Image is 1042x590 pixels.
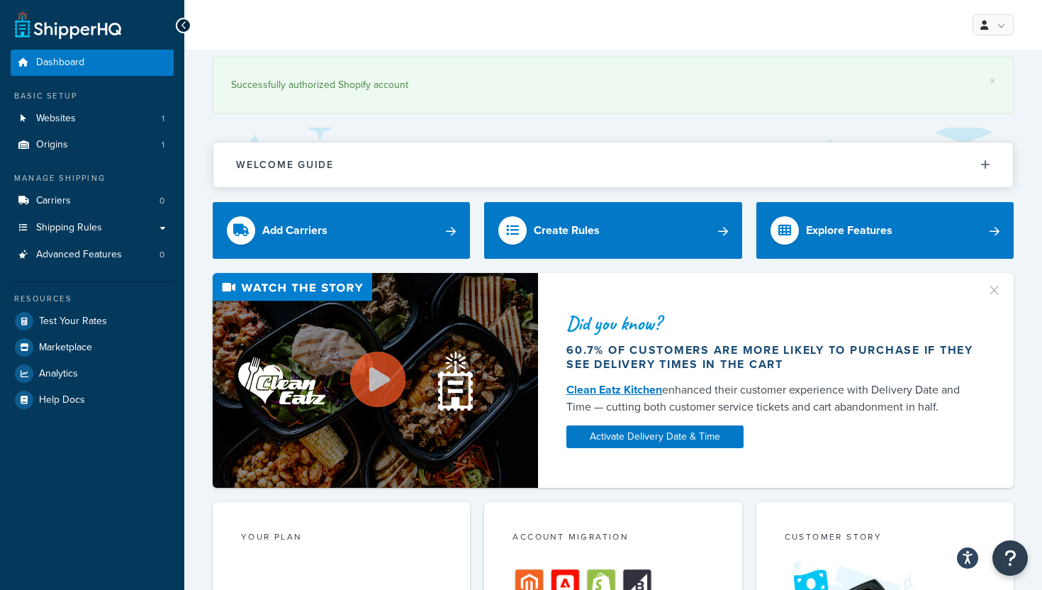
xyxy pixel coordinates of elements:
[39,368,78,380] span: Analytics
[36,222,102,234] span: Shipping Rules
[785,530,985,547] div: Customer Story
[566,313,980,333] div: Did you know?
[39,316,107,328] span: Test Your Rates
[11,132,174,158] a: Origins1
[262,221,327,240] div: Add Carriers
[11,188,174,214] a: Carriers0
[39,394,85,406] span: Help Docs
[566,382,662,398] a: Clean Eatz Kitchen
[11,361,174,386] a: Analytics
[11,188,174,214] li: Carriers
[11,242,174,268] a: Advanced Features0
[512,530,713,547] div: Account Migration
[756,202,1014,259] a: Explore Features
[566,343,980,372] div: 60.7% of customers are more likely to purchase if they see delivery times in the cart
[990,75,995,87] a: ×
[534,221,600,240] div: Create Rules
[162,113,164,125] span: 1
[11,106,174,132] li: Websites
[162,139,164,151] span: 1
[11,106,174,132] a: Websites1
[11,172,174,184] div: Manage Shipping
[11,387,174,413] a: Help Docs
[11,90,174,102] div: Basic Setup
[566,425,744,448] a: Activate Delivery Date & Time
[213,273,538,488] img: Video thumbnail
[213,202,470,259] a: Add Carriers
[11,308,174,334] a: Test Your Rates
[11,132,174,158] li: Origins
[241,530,442,547] div: Your Plan
[213,143,1013,187] button: Welcome Guide
[566,382,980,416] div: enhanced their customer experience with Delivery Date and Time — cutting both customer service ti...
[39,342,92,354] span: Marketplace
[11,335,174,360] a: Marketplace
[36,249,122,261] span: Advanced Features
[36,57,84,69] span: Dashboard
[231,75,995,95] div: Successfully authorized Shopify account
[11,293,174,305] div: Resources
[36,195,71,207] span: Carriers
[236,160,334,170] h2: Welcome Guide
[159,249,164,261] span: 0
[11,50,174,76] a: Dashboard
[11,242,174,268] li: Advanced Features
[806,221,892,240] div: Explore Features
[36,139,68,151] span: Origins
[11,215,174,241] a: Shipping Rules
[992,540,1028,576] button: Open Resource Center
[484,202,741,259] a: Create Rules
[159,195,164,207] span: 0
[36,113,76,125] span: Websites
